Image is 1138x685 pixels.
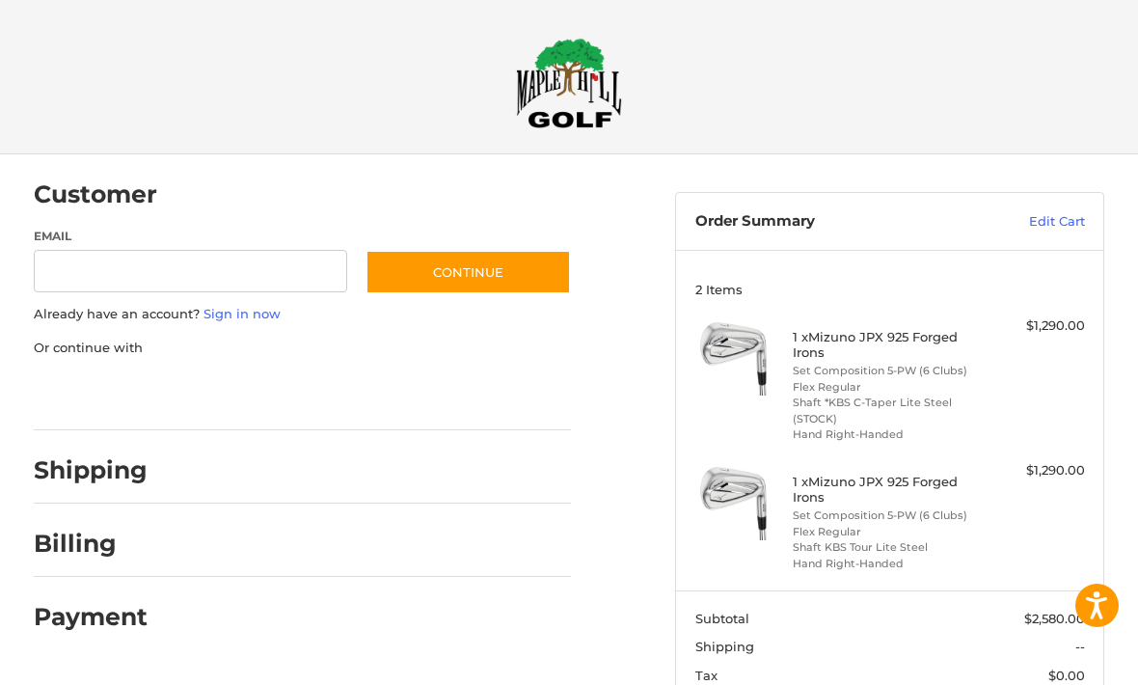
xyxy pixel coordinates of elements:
img: Maple Hill Golf [516,38,622,128]
div: $1,290.00 [988,316,1085,336]
label: Email [34,228,347,245]
li: Shaft *KBS C-Taper Lite Steel (STOCK) [793,395,983,426]
li: Hand Right-Handed [793,426,983,443]
div: $1,290.00 [988,461,1085,480]
iframe: PayPal-paylater [191,376,336,411]
iframe: PayPal-venmo [354,376,499,411]
h2: Shipping [34,455,148,485]
h4: 1 x Mizuno JPX 925 Forged Irons [793,329,983,361]
a: Edit Cart [961,212,1085,232]
span: Subtotal [695,611,749,626]
h3: Order Summary [695,212,962,232]
li: Shaft KBS Tour Lite Steel [793,539,983,556]
li: Flex Regular [793,379,983,396]
li: Set Composition 5-PW (6 Clubs) [793,363,983,379]
li: Flex Regular [793,524,983,540]
h2: Billing [34,529,147,559]
h3: 2 Items [695,282,1085,297]
li: Set Composition 5-PW (6 Clubs) [793,507,983,524]
li: Hand Right-Handed [793,556,983,572]
h2: Payment [34,602,148,632]
a: Sign in now [203,306,281,321]
h4: 1 x Mizuno JPX 925 Forged Irons [793,474,983,506]
h2: Customer [34,179,157,209]
span: $2,580.00 [1024,611,1085,626]
button: Continue [366,250,571,294]
p: Or continue with [34,339,572,358]
p: Already have an account? [34,305,572,324]
iframe: PayPal-paypal [27,376,172,411]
